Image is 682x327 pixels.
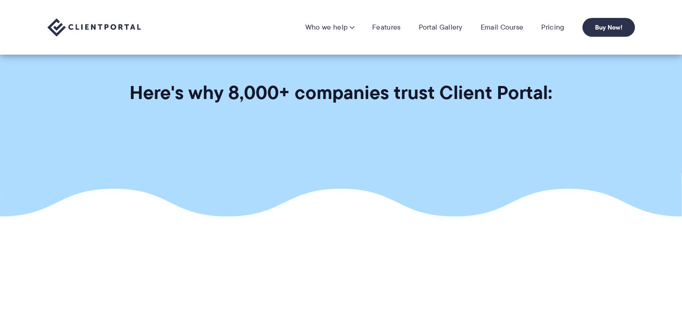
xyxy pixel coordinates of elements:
[481,23,524,32] a: Email Course
[582,18,635,37] a: Buy Now!
[130,81,552,104] h1: Here's why 8,000+ companies trust Client Portal:
[419,23,463,32] a: Portal Gallery
[372,23,400,32] a: Features
[541,23,564,32] a: Pricing
[305,23,354,32] a: Who we help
